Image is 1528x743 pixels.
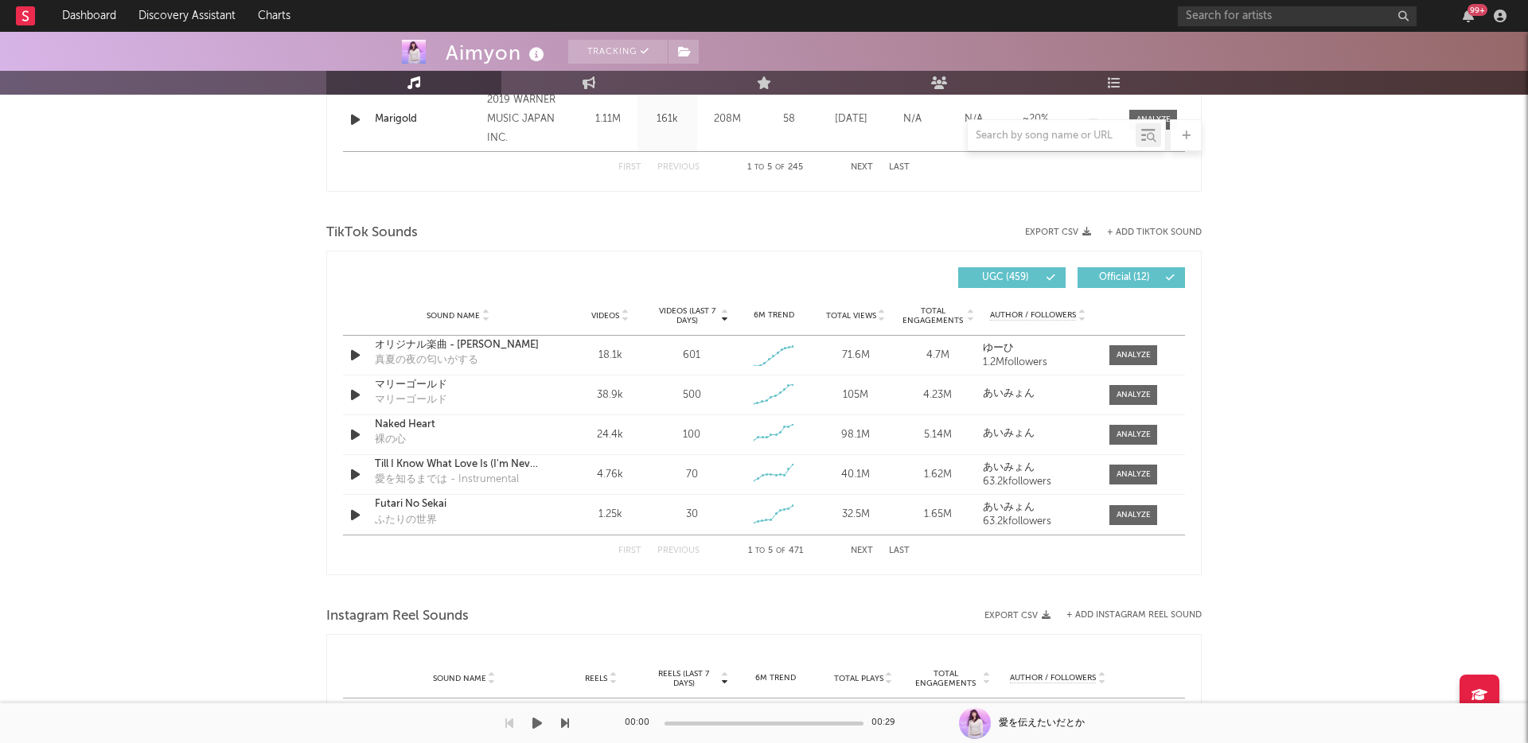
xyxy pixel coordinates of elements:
[983,516,1093,527] div: 63.2k followers
[901,467,975,483] div: 1.62M
[901,306,965,325] span: Total Engagements
[701,111,753,127] div: 208M
[911,669,981,688] span: Total Engagements
[1463,10,1474,22] button: 99+
[427,311,480,321] span: Sound Name
[999,716,1085,730] div: 愛を伝えたいだとか
[573,427,647,443] div: 24.4k
[375,472,519,488] div: 愛を知るまでは - Instrumental
[901,348,975,364] div: 4.7M
[968,130,1136,142] input: Search by song name or URL
[326,224,418,243] span: TikTok Sounds
[983,357,1093,368] div: 1.2M followers
[375,417,541,433] a: Naked Heart
[983,502,1093,513] a: あいみょん
[983,343,1014,353] strong: ゆーひ
[736,672,816,684] div: 6M Trend
[585,674,607,683] span: Reels
[683,387,701,403] div: 500
[851,547,873,555] button: Next
[657,547,700,555] button: Previous
[819,387,893,403] div: 105M
[947,111,1000,127] div: N/A
[1050,611,1202,620] div: + Add Instagram Reel Sound
[1468,4,1487,16] div: 99 +
[755,547,765,554] span: to
[686,467,698,483] div: 70
[375,377,541,393] a: マリーゴールド
[655,306,719,325] span: Videos (last 7 days)
[775,164,785,171] span: of
[901,507,975,523] div: 1.65M
[683,348,700,364] div: 601
[983,462,1093,473] a: あいみょん
[901,387,975,403] div: 4.23M
[824,111,878,127] div: [DATE]
[375,496,541,512] a: Futari No Sekai
[889,547,910,555] button: Last
[819,467,893,483] div: 40.1M
[886,111,939,127] div: N/A
[326,607,469,626] span: Instagram Reel Sounds
[731,542,819,561] div: 1 5 471
[573,348,647,364] div: 18.1k
[591,311,619,321] span: Videos
[737,309,811,321] div: 6M Trend
[625,714,657,733] div: 00:00
[1078,267,1185,288] button: Official(12)
[618,547,641,555] button: First
[983,502,1035,512] strong: あいみょん
[983,477,1093,488] div: 63.2k followers
[1025,228,1091,237] button: Export CSV
[375,512,437,528] div: ふたりの世界
[446,40,548,66] div: Aimyon
[826,311,876,321] span: Total Views
[958,267,1066,288] button: UGC(459)
[1010,673,1096,683] span: Author / Followers
[683,427,700,443] div: 100
[375,352,478,368] div: 真夏の夜の匂いがする
[983,343,1093,354] a: ゆーひ
[1008,111,1062,127] div: ~ 20 %
[1107,228,1202,237] button: + Add TikTok Sound
[375,111,479,127] a: Marigold
[375,457,541,473] a: Till I Know What Love Is (I'm Never Gonna Die)
[851,163,873,172] button: Next
[657,163,700,172] button: Previous
[375,432,406,448] div: 裸の心
[983,388,1093,399] a: あいみょん
[1178,6,1417,26] input: Search for artists
[983,462,1035,473] strong: あいみょん
[649,669,719,688] span: Reels (last 7 days)
[871,714,903,733] div: 00:29
[984,611,1050,620] button: Export CSV
[983,428,1093,439] a: あいみょん
[969,273,1042,282] span: UGC ( 459 )
[834,674,883,683] span: Total Plays
[776,547,785,554] span: of
[573,387,647,403] div: 38.9k
[819,507,893,523] div: 32.5M
[433,674,486,683] span: Sound Name
[901,427,975,443] div: 5.14M
[819,348,893,364] div: 71.6M
[375,337,541,353] a: オリジナル楽曲 - [PERSON_NAME]
[582,111,633,127] div: 1.11M
[819,427,893,443] div: 98.1M
[573,467,647,483] div: 4.76k
[1091,228,1202,237] button: + Add TikTok Sound
[686,507,698,523] div: 30
[641,111,693,127] div: 161k
[990,310,1076,321] span: Author / Followers
[983,388,1035,399] strong: あいみょん
[568,40,668,64] button: Tracking
[889,163,910,172] button: Last
[1088,273,1161,282] span: Official ( 12 )
[754,164,764,171] span: to
[761,111,817,127] div: 58
[1066,611,1202,620] button: + Add Instagram Reel Sound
